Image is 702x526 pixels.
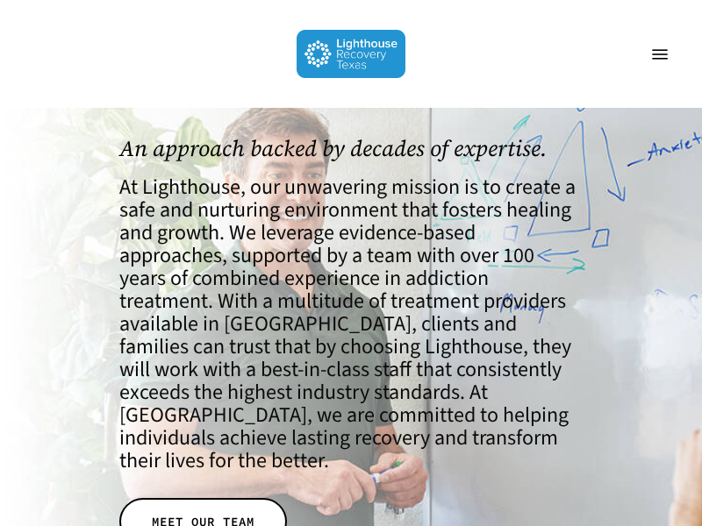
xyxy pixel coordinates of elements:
a: Navigation Menu [642,46,677,63]
img: Lighthouse Recovery Texas [297,30,406,78]
h4: At Lighthouse, our unwavering mission is to create a safe and nurturing environment that fosters ... [119,176,583,473]
h1: An approach backed by decades of expertise. [119,136,583,161]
